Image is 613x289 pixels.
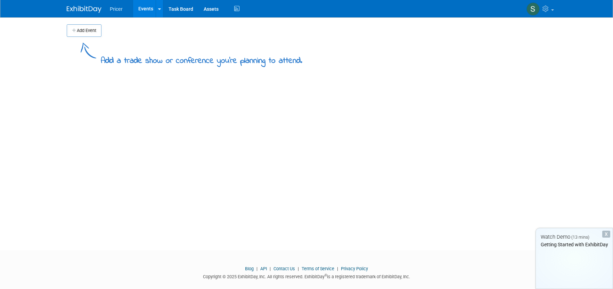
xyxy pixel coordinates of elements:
[268,266,272,271] span: |
[536,233,613,241] div: Watch Demo
[602,231,610,238] div: Dismiss
[67,24,101,37] button: Add Event
[526,2,540,16] img: Sidney Naliwajka
[260,266,267,271] a: API
[536,241,613,248] div: Getting Started with ExhibitDay
[67,6,101,13] img: ExhibitDay
[302,266,334,271] a: Terms of Service
[325,273,327,277] sup: ®
[341,266,368,271] a: Privacy Policy
[273,266,295,271] a: Contact Us
[101,50,302,67] div: Add a trade show or conference you're planning to attend.
[255,266,259,271] span: |
[296,266,301,271] span: |
[245,266,254,271] a: Blog
[335,266,340,271] span: |
[571,235,589,240] span: (13 mins)
[110,6,123,12] span: Pricer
